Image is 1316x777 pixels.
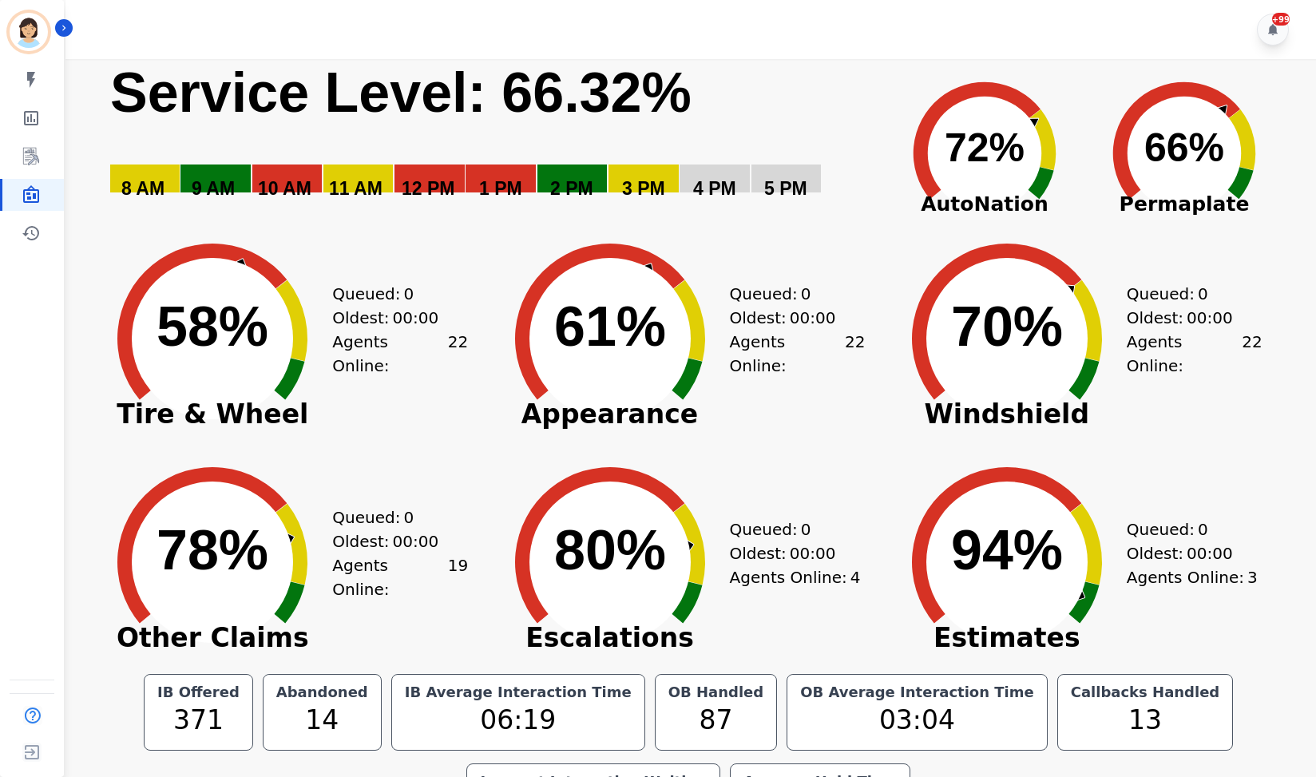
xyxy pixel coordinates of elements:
text: 9 AM [192,178,235,199]
svg: Service Level: 0% [109,59,881,223]
div: Oldest: [730,541,850,565]
span: 22 [845,330,865,378]
text: 1 PM [479,178,522,199]
div: Agents Online: [730,330,866,378]
span: 22 [1242,330,1262,378]
div: Queued: [332,505,452,529]
span: 00:00 [790,541,836,565]
div: Oldest: [730,306,850,330]
div: Oldest: [1127,306,1247,330]
span: Permaplate [1084,189,1284,220]
text: 4 PM [693,178,736,199]
text: 2 PM [550,178,593,199]
text: 8 AM [121,178,164,199]
div: Queued: [730,282,850,306]
div: 87 [665,700,767,740]
text: 12 PM [402,178,454,199]
span: 00:00 [393,529,439,553]
div: OB Average Interaction Time [797,684,1037,700]
span: 00:00 [1187,541,1233,565]
div: Agents Online: [332,553,468,601]
text: 66% [1144,125,1224,170]
text: 58% [157,295,268,358]
span: Tire & Wheel [93,406,332,422]
span: 4 [850,565,861,589]
text: 70% [951,295,1063,358]
span: Estimates [887,630,1127,646]
text: 72% [945,125,1025,170]
div: +99 [1272,13,1290,26]
span: 0 [801,282,811,306]
img: Bordered avatar [10,13,48,51]
span: 0 [801,517,811,541]
span: 0 [403,505,414,529]
text: Service Level: 66.32% [110,61,692,124]
div: 06:19 [402,700,635,740]
div: 13 [1068,700,1223,740]
div: 14 [273,700,371,740]
span: 0 [1198,517,1208,541]
div: Oldest: [1127,541,1247,565]
text: 61% [554,295,666,358]
div: Agents Online: [1127,330,1262,378]
text: 10 AM [258,178,311,199]
span: 22 [448,330,468,378]
span: 19 [448,553,468,601]
div: Abandoned [273,684,371,700]
text: 3 PM [622,178,665,199]
div: Queued: [1127,282,1247,306]
span: Escalations [490,630,730,646]
div: Oldest: [332,529,452,553]
text: 80% [554,519,666,581]
span: 0 [403,282,414,306]
div: Queued: [332,282,452,306]
div: 03:04 [797,700,1037,740]
div: Queued: [730,517,850,541]
span: 0 [1198,282,1208,306]
span: Appearance [490,406,730,422]
div: OB Handled [665,684,767,700]
div: Callbacks Handled [1068,684,1223,700]
div: 371 [154,700,243,740]
span: 00:00 [1187,306,1233,330]
span: 00:00 [790,306,836,330]
text: 94% [951,519,1063,581]
span: AutoNation [885,189,1084,220]
span: 3 [1247,565,1258,589]
div: Oldest: [332,306,452,330]
div: Agents Online: [332,330,468,378]
span: Windshield [887,406,1127,422]
span: Other Claims [93,630,332,646]
text: 5 PM [764,178,807,199]
text: 11 AM [329,178,383,199]
span: 00:00 [393,306,439,330]
div: IB Average Interaction Time [402,684,635,700]
text: 78% [157,519,268,581]
div: IB Offered [154,684,243,700]
div: Queued: [1127,517,1247,541]
div: Agents Online: [1127,565,1262,589]
div: Agents Online: [730,565,866,589]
